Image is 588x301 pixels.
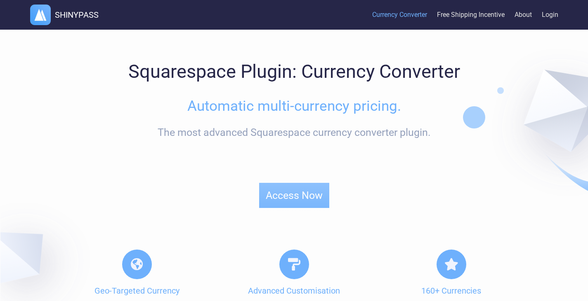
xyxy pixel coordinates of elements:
h4: Geo-Targeted Currency [71,286,202,296]
h1: Squarespace Plugin: Currency Converter [59,61,529,82]
h4: 160+ Currencies [386,286,517,296]
h2: Automatic multi-currency pricing. [59,98,529,114]
h4: Advanced Customisation [229,286,359,296]
a: Currency Converter [372,2,427,28]
div: The most advanced Squarespace currency converter plugin. [59,126,529,138]
a: Access Now [259,183,329,212]
h1: SHINYPASS [55,10,99,20]
a: About [515,2,532,28]
img: logo.webp [30,5,51,25]
a: Login [542,2,558,28]
button: Access Now [259,183,329,208]
a: Free Shipping Incentive [437,2,505,28]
